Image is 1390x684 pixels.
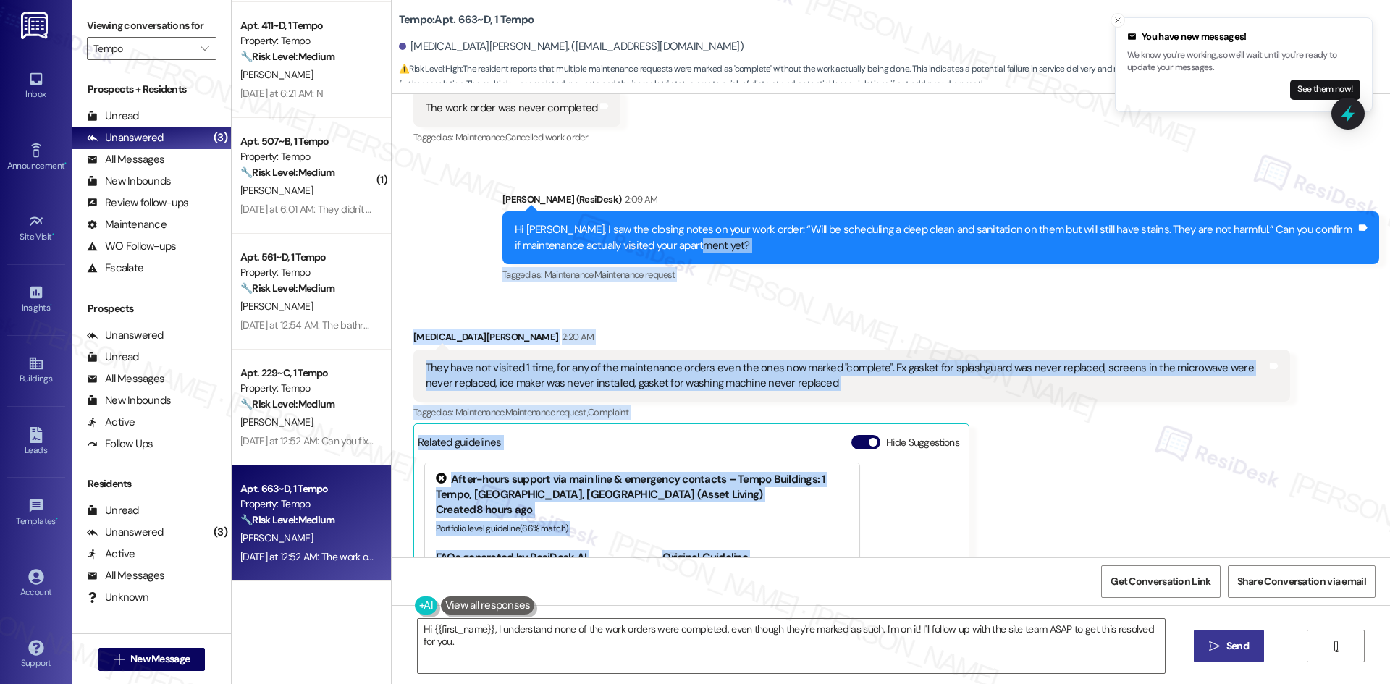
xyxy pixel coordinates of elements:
div: Unread [87,109,139,124]
div: (3) [210,127,231,149]
div: [DATE] at 6:21 AM: N [240,87,323,100]
div: Created 8 hours ago [436,502,848,518]
div: You have new messages! [1127,30,1360,44]
div: [DATE] at 12:52 AM: Can you fix the other work orders [240,434,461,447]
div: Tagged as: [413,127,621,148]
div: Property: Tempo [240,149,374,164]
div: [PERSON_NAME] (ResiDesk) [502,192,1379,212]
textarea: To enrich screen reader interactions, please activate Accessibility in Grammarly extension settings [418,619,1165,673]
div: Apt. 507~B, 1 Tempo [240,134,374,149]
strong: 🔧 Risk Level: Medium [240,166,334,179]
strong: ⚠️ Risk Level: High [399,63,461,75]
a: Inbox [7,67,65,106]
div: Active [87,415,135,430]
div: Portfolio level guideline ( 66 % match) [436,521,848,536]
div: [DATE] at 6:01 AM: They didn't come in the room to check [240,203,479,216]
button: Get Conversation Link [1101,565,1220,598]
p: We know you're working, so we'll wait until you're ready to update your messages. [1127,49,1360,75]
span: Cancelled work order [505,131,588,143]
div: Escalate [87,261,143,276]
i:  [201,43,208,54]
div: Unanswered [87,130,164,145]
span: [PERSON_NAME] [240,68,313,81]
a: Buildings [7,351,65,390]
div: Property: Tempo [240,265,374,280]
label: Viewing conversations for [87,14,216,37]
div: Unread [87,350,139,365]
input: All communities [93,37,193,60]
div: [MEDICAL_DATA][PERSON_NAME]. ([EMAIL_ADDRESS][DOMAIN_NAME]) [399,39,744,54]
span: • [56,514,58,524]
div: Hi [PERSON_NAME], I saw the closing notes on your work order: “Will be scheduling a deep clean an... [515,222,1356,253]
div: New Inbounds [87,174,171,189]
label: Hide Suggestions [886,435,959,450]
button: Close toast [1111,13,1125,28]
div: Unanswered [87,525,164,540]
div: (3) [210,521,231,544]
b: Original Guideline [662,550,748,565]
strong: 🔧 Risk Level: Medium [240,513,334,526]
span: Maintenance request , [505,406,588,418]
div: Apt. 229~C, 1 Tempo [240,366,374,381]
div: Active [87,546,135,562]
span: • [52,229,54,240]
div: Tagged as: [502,264,1379,285]
div: Property: Tempo [240,33,374,48]
div: Review follow-ups [87,195,188,211]
span: Maintenance , [455,406,505,418]
div: The work order was never completed [426,101,598,116]
div: 2:20 AM [558,329,594,345]
div: All Messages [87,371,164,387]
span: [PERSON_NAME] [240,415,313,428]
div: Prospects + Residents [72,82,231,97]
span: Complaint [588,406,628,418]
div: Apt. 411~D, 1 Tempo [240,18,374,33]
div: Unanswered [87,328,164,343]
div: Apt. 663~D, 1 Tempo [240,481,374,497]
a: Support [7,636,65,675]
button: Share Conversation via email [1228,565,1376,598]
span: [PERSON_NAME] [240,300,313,313]
div: Prospects [72,301,231,316]
span: : The resident reports that multiple maintenance requests were marked as 'complete' without the w... [399,62,1390,93]
button: Send [1194,630,1264,662]
div: New Inbounds [87,393,171,408]
a: Insights • [7,280,65,319]
strong: 🔧 Risk Level: Medium [240,282,334,295]
div: All Messages [87,568,164,583]
span: • [50,300,52,311]
span: [PERSON_NAME] [240,184,313,197]
div: WO Follow-ups [87,239,176,254]
i:  [1209,641,1220,652]
div: Unknown [87,590,148,605]
a: Leads [7,423,65,462]
strong: 🔧 Risk Level: Medium [240,50,334,63]
strong: 🔧 Risk Level: Medium [240,397,334,410]
div: Follow Ups [87,436,153,452]
div: Related guidelines [418,435,502,456]
span: Maintenance , [544,269,594,281]
div: After-hours support via main line & emergency contacts – Tempo Buildings: 1 Tempo, [GEOGRAPHIC_DA... [436,472,848,503]
span: Get Conversation Link [1111,574,1210,589]
span: Share Conversation via email [1237,574,1366,589]
button: New Message [98,648,206,671]
div: They have not visited 1 time, for any of the maintenance orders even the ones now marked "complet... [426,360,1267,392]
span: • [64,159,67,169]
i:  [1331,641,1341,652]
a: Site Visit • [7,209,65,248]
span: [PERSON_NAME] [240,531,313,544]
span: Maintenance , [455,131,505,143]
div: Property: Tempo [240,381,374,396]
a: Templates • [7,494,65,533]
div: [MEDICAL_DATA][PERSON_NAME] [413,329,1290,350]
span: Send [1226,638,1249,654]
button: See them now! [1290,80,1360,100]
div: All Messages [87,152,164,167]
b: FAQs generated by ResiDesk AI [436,550,586,565]
div: [DATE] at 12:52 AM: The work order was never completed [240,550,479,563]
span: New Message [130,651,190,667]
span: Maintenance request [594,269,675,281]
a: Account [7,565,65,604]
div: [DATE] at 12:54 AM: The bathroom knob is still the same way. [240,318,492,332]
img: ResiDesk Logo [21,12,51,39]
